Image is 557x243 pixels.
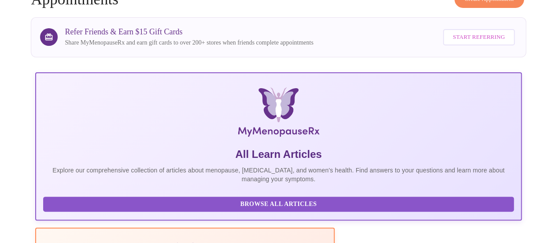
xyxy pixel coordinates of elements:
[43,197,513,212] button: Browse All Articles
[43,166,513,183] p: Explore our comprehensive collection of articles about menopause, [MEDICAL_DATA], and women's hea...
[65,38,313,47] p: Share MyMenopauseRx and earn gift cards to over 200+ stores when friends complete appointments
[65,27,313,37] h3: Refer Friends & Earn $15 Gift Cards
[441,25,516,50] a: Start Referring
[52,199,505,210] span: Browse All Articles
[43,147,513,161] h5: All Learn Articles
[43,200,516,207] a: Browse All Articles
[453,32,505,42] span: Start Referring
[443,29,514,45] button: Start Referring
[116,87,440,140] img: MyMenopauseRx Logo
